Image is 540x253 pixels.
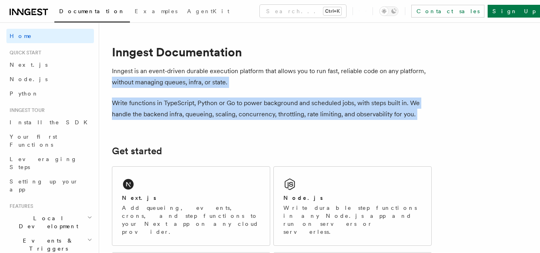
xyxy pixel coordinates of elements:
[10,156,77,170] span: Leveraging Steps
[6,86,94,101] a: Python
[273,166,432,246] a: Node.jsWrite durable step functions in any Node.js app and run on servers or serverless.
[6,115,94,129] a: Install the SDK
[6,29,94,43] a: Home
[10,90,39,97] span: Python
[6,152,94,174] a: Leveraging Steps
[6,174,94,197] a: Setting up your app
[59,8,125,14] span: Documentation
[112,166,270,246] a: Next.jsAdd queueing, events, crons, and step functions to your Next app on any cloud provider.
[10,178,78,193] span: Setting up your app
[135,8,177,14] span: Examples
[411,5,484,18] a: Contact sales
[6,129,94,152] a: Your first Functions
[10,32,32,40] span: Home
[6,203,33,209] span: Features
[187,8,229,14] span: AgentKit
[6,58,94,72] a: Next.js
[6,214,87,230] span: Local Development
[112,98,432,120] p: Write functions in TypeScript, Python or Go to power background and scheduled jobs, with steps bu...
[6,107,45,114] span: Inngest tour
[10,62,48,68] span: Next.js
[54,2,130,22] a: Documentation
[112,66,432,88] p: Inngest is an event-driven durable execution platform that allows you to run fast, reliable code ...
[10,119,92,126] span: Install the SDK
[379,6,399,16] button: Toggle dark mode
[283,204,422,236] p: Write durable step functions in any Node.js app and run on servers or serverless.
[112,45,432,59] h1: Inngest Documentation
[6,50,41,56] span: Quick start
[260,5,346,18] button: Search...Ctrl+K
[283,194,323,202] h2: Node.js
[122,194,156,202] h2: Next.js
[10,133,57,148] span: Your first Functions
[10,76,48,82] span: Node.js
[6,72,94,86] a: Node.js
[182,2,234,22] a: AgentKit
[122,204,260,236] p: Add queueing, events, crons, and step functions to your Next app on any cloud provider.
[6,211,94,233] button: Local Development
[6,237,87,253] span: Events & Triggers
[323,7,341,15] kbd: Ctrl+K
[130,2,182,22] a: Examples
[112,145,162,157] a: Get started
